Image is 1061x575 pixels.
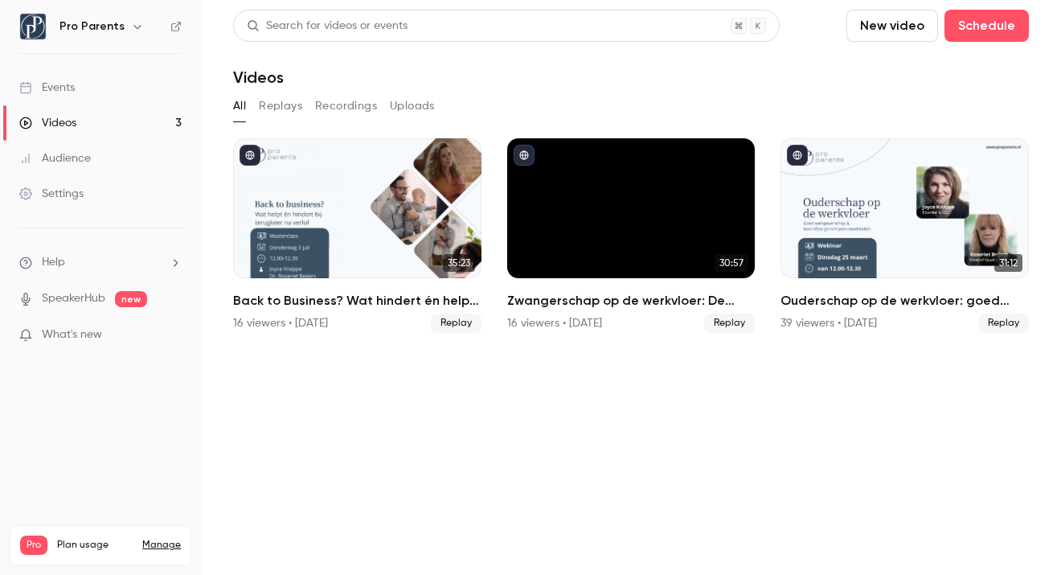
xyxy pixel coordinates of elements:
span: Plan usage [57,539,133,552]
div: 16 viewers • [DATE] [233,315,328,331]
a: 35:23Back to Business? Wat hindert én helpt bij terugkeer na verlof16 viewers • [DATE]Replay [233,138,481,333]
button: published [240,145,260,166]
button: Recordings [315,93,377,119]
a: 31:12Ouderschap op de werkvloer: goed werkgeverschap & levensfasegericht personeelsbeleid39 viewe... [780,138,1029,333]
span: new [115,291,147,307]
button: All [233,93,246,119]
div: Audience [19,150,91,166]
span: 31:12 [994,254,1022,272]
button: Uploads [390,93,435,119]
span: 30:57 [715,254,748,272]
h6: Pro Parents [59,18,125,35]
h2: Zwangerschap op de werkvloer: De vernieuwde NVAB-richtlijn in vogelvlucht – mét praktische tips e... [507,291,756,310]
div: 16 viewers • [DATE] [507,315,602,331]
iframe: Noticeable Trigger [162,328,182,343]
button: Replays [259,93,302,119]
a: 30:57Zwangerschap op de werkvloer: De vernieuwde NVAB-richtlijn in vogelvlucht – mét praktische t... [507,138,756,333]
h1: Videos [233,68,284,87]
span: Replay [704,314,755,333]
h2: Ouderschap op de werkvloer: goed werkgeverschap & levensfasegericht personeelsbeleid [780,291,1029,310]
div: Videos [19,115,76,131]
span: Replay [978,314,1029,333]
a: SpeakerHub [42,290,105,307]
div: Settings [19,186,84,202]
button: New video [846,10,938,42]
button: Schedule [944,10,1029,42]
div: Events [19,80,75,96]
li: Zwangerschap op de werkvloer: De vernieuwde NVAB-richtlijn in vogelvlucht – mét praktische tips e... [507,138,756,333]
li: help-dropdown-opener [19,254,182,271]
a: Manage [142,539,181,552]
ul: Videos [233,138,1029,333]
li: Ouderschap op de werkvloer: goed werkgeverschap & levensfasegericht personeelsbeleid [780,138,1029,333]
h2: Back to Business? Wat hindert én helpt bij terugkeer na verlof [233,291,481,310]
div: 39 viewers • [DATE] [780,315,877,331]
section: Videos [233,10,1029,565]
img: Pro Parents [20,14,46,39]
span: Pro [20,536,47,555]
li: Back to Business? Wat hindert én helpt bij terugkeer na verlof [233,138,481,333]
span: 35:23 [443,254,475,272]
span: Replay [431,314,481,333]
button: published [787,145,808,166]
span: Help [42,254,65,271]
button: published [514,145,535,166]
span: What's new [42,327,102,343]
div: Search for videos or events [247,18,408,35]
